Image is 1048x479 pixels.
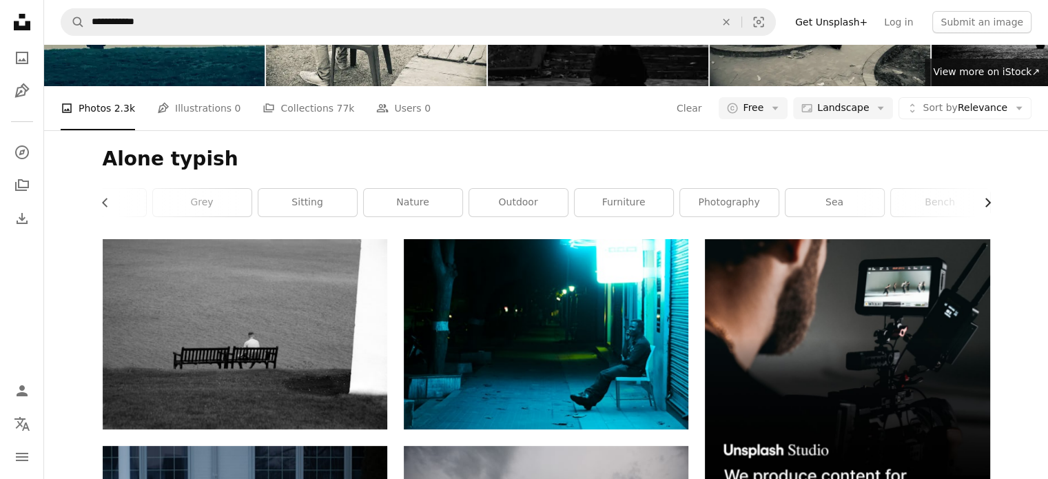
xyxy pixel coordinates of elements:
[235,101,241,116] span: 0
[975,189,990,216] button: scroll list to the right
[404,327,688,340] a: A person sitting on a bench in the dark
[8,410,36,438] button: Language
[785,189,884,216] a: sea
[923,102,957,113] span: Sort by
[891,189,989,216] a: bench
[932,11,1031,33] button: Submit an image
[263,86,354,130] a: Collections 77k
[8,8,36,39] a: Home — Unsplash
[103,189,118,216] button: scroll list to the left
[787,11,876,33] a: Get Unsplash+
[925,59,1048,86] a: View more on iStock↗
[933,66,1040,77] span: View more on iStock ↗
[793,97,893,119] button: Landscape
[376,86,431,130] a: Users 0
[898,97,1031,119] button: Sort byRelevance
[8,77,36,105] a: Illustrations
[876,11,921,33] a: Log in
[469,189,568,216] a: outdoor
[61,9,85,35] button: Search Unsplash
[8,172,36,199] a: Collections
[575,189,673,216] a: furniture
[8,139,36,166] a: Explore
[8,377,36,405] a: Log in / Sign up
[817,101,869,115] span: Landscape
[711,9,741,35] button: Clear
[424,101,431,116] span: 0
[103,327,387,340] a: man sitting on bench facing the body of water during day
[743,101,763,115] span: Free
[157,86,240,130] a: Illustrations 0
[742,9,775,35] button: Visual search
[61,8,776,36] form: Find visuals sitewide
[103,147,990,172] h1: Alone typish
[8,443,36,471] button: Menu
[8,44,36,72] a: Photos
[103,239,387,429] img: man sitting on bench facing the body of water during day
[923,101,1007,115] span: Relevance
[153,189,251,216] a: grey
[719,97,788,119] button: Free
[336,101,354,116] span: 77k
[258,189,357,216] a: sitting
[364,189,462,216] a: nature
[8,205,36,232] a: Download History
[676,97,703,119] button: Clear
[680,189,779,216] a: photography
[404,239,688,429] img: A person sitting on a bench in the dark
